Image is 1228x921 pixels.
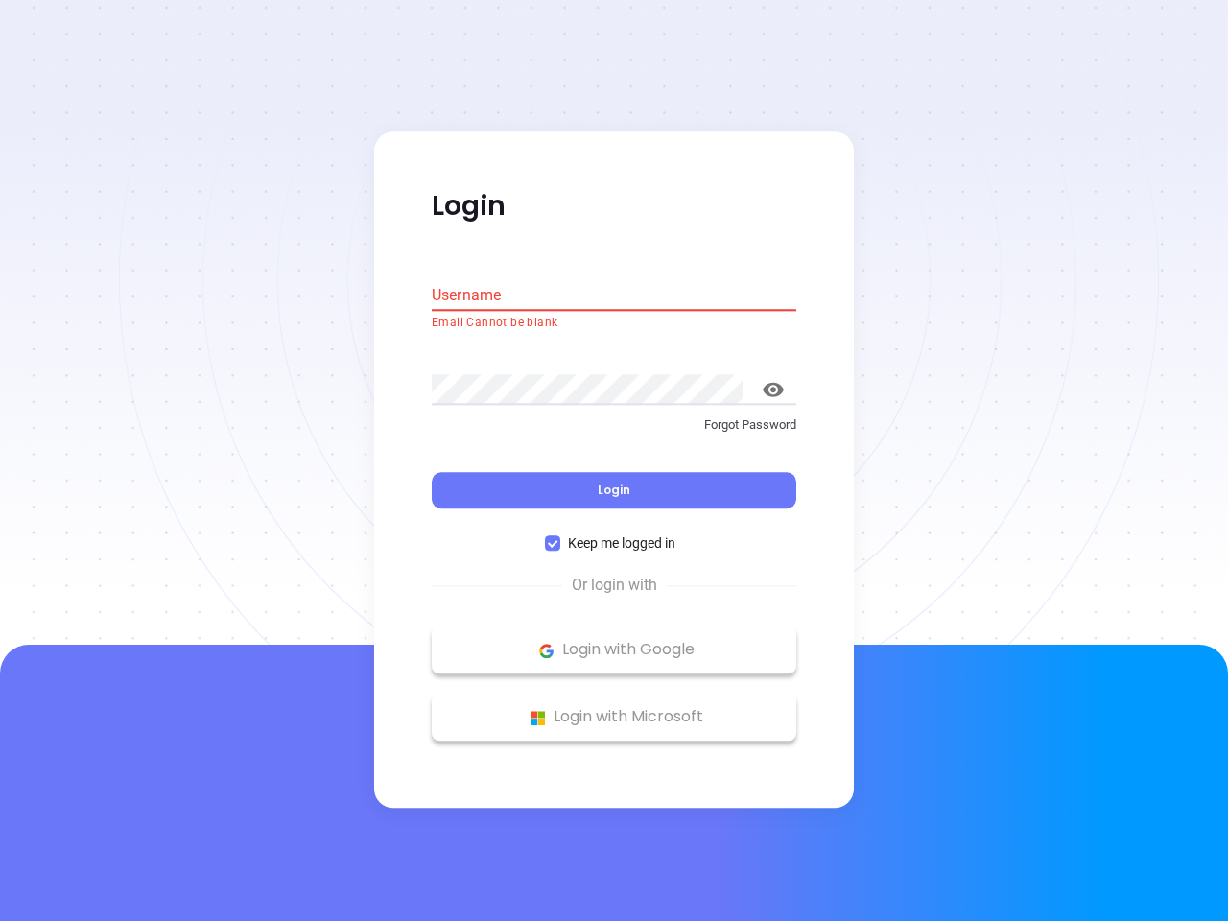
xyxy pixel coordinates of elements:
a: Forgot Password [432,415,796,450]
button: Microsoft Logo Login with Microsoft [432,694,796,742]
p: Forgot Password [432,415,796,435]
span: Login [598,483,630,499]
button: Login [432,473,796,509]
span: Keep me logged in [560,533,683,555]
p: Email Cannot be blank [432,314,796,333]
img: Microsoft Logo [526,706,550,730]
button: Google Logo Login with Google [432,626,796,674]
button: toggle password visibility [750,366,796,413]
p: Login with Google [441,636,787,665]
p: Login [432,189,796,224]
img: Google Logo [534,639,558,663]
span: Or login with [562,575,667,598]
p: Login with Microsoft [441,703,787,732]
